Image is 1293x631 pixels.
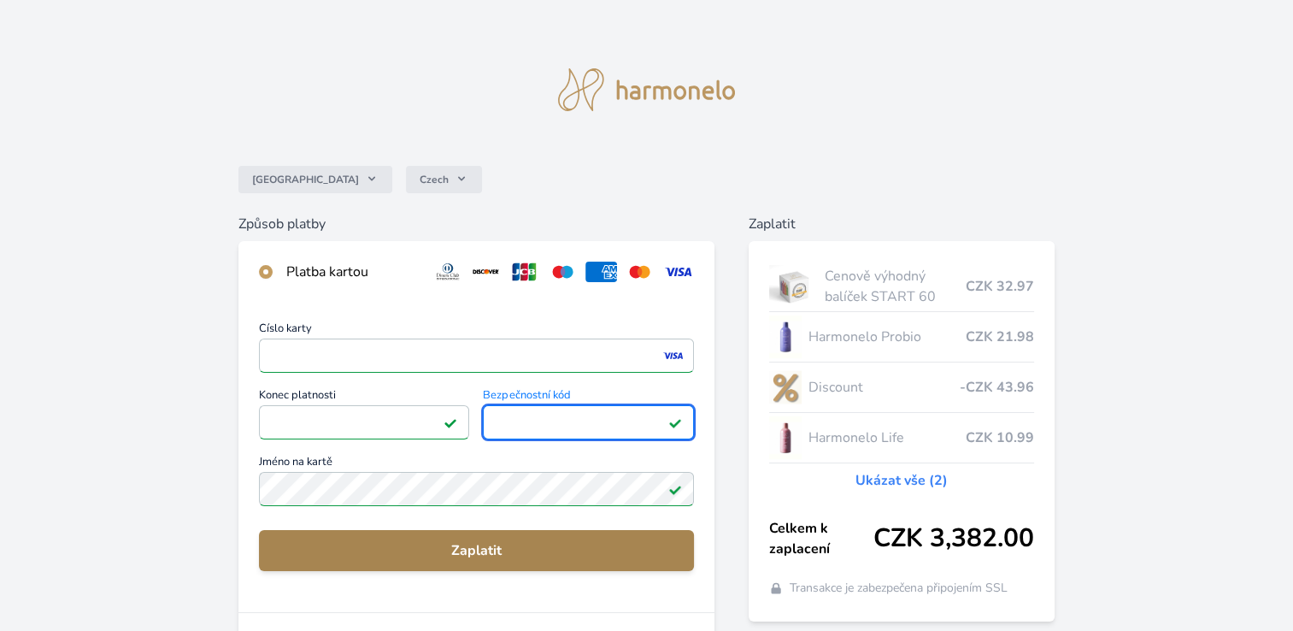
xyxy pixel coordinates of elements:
[624,262,655,282] img: mc.svg
[444,416,457,429] img: Platné pole
[749,214,1055,234] h6: Zaplatit
[491,410,686,434] iframe: Iframe pro bezpečnostní kód
[238,214,714,234] h6: Způsob platby
[769,518,873,559] span: Celkem k zaplacení
[873,523,1034,554] span: CZK 3,382.00
[259,530,694,571] button: Zaplatit
[808,327,966,347] span: Harmonelo Probio
[966,428,1034,448] span: CZK 10.99
[668,416,682,429] img: Platné pole
[790,580,1008,597] span: Transakce je zabezpečena připojením SSL
[470,262,502,282] img: discover.svg
[259,390,470,405] span: Konec platnosti
[662,262,694,282] img: visa.svg
[966,276,1034,297] span: CZK 32.97
[238,166,392,193] button: [GEOGRAPHIC_DATA]
[769,366,802,409] img: discount-lo.png
[769,315,802,358] img: CLEAN_PROBIO_se_stinem_x-lo.jpg
[286,262,419,282] div: Platba kartou
[825,266,966,307] span: Cenově výhodný balíček START 60
[769,265,818,308] img: start.jpg
[558,68,736,111] img: logo.svg
[267,410,462,434] iframe: Iframe pro datum vypršení platnosti
[483,390,694,405] span: Bezpečnostní kód
[420,173,449,186] span: Czech
[547,262,579,282] img: maestro.svg
[808,377,960,398] span: Discount
[432,262,464,282] img: diners.svg
[661,348,685,363] img: visa
[508,262,540,282] img: jcb.svg
[966,327,1034,347] span: CZK 21.98
[808,428,966,448] span: Harmonelo Life
[406,166,482,193] button: Czech
[769,416,802,459] img: CLEAN_LIFE_se_stinem_x-lo.jpg
[668,482,682,496] img: Platné pole
[585,262,617,282] img: amex.svg
[259,323,694,339] span: Číslo karty
[259,457,694,472] span: Jméno na kartě
[259,472,694,506] input: Jméno na kartěPlatné pole
[252,173,359,186] span: [GEOGRAPHIC_DATA]
[273,540,680,561] span: Zaplatit
[960,377,1034,398] span: -CZK 43.96
[267,344,686,368] iframe: Iframe pro číslo karty
[855,470,948,491] a: Ukázat vše (2)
